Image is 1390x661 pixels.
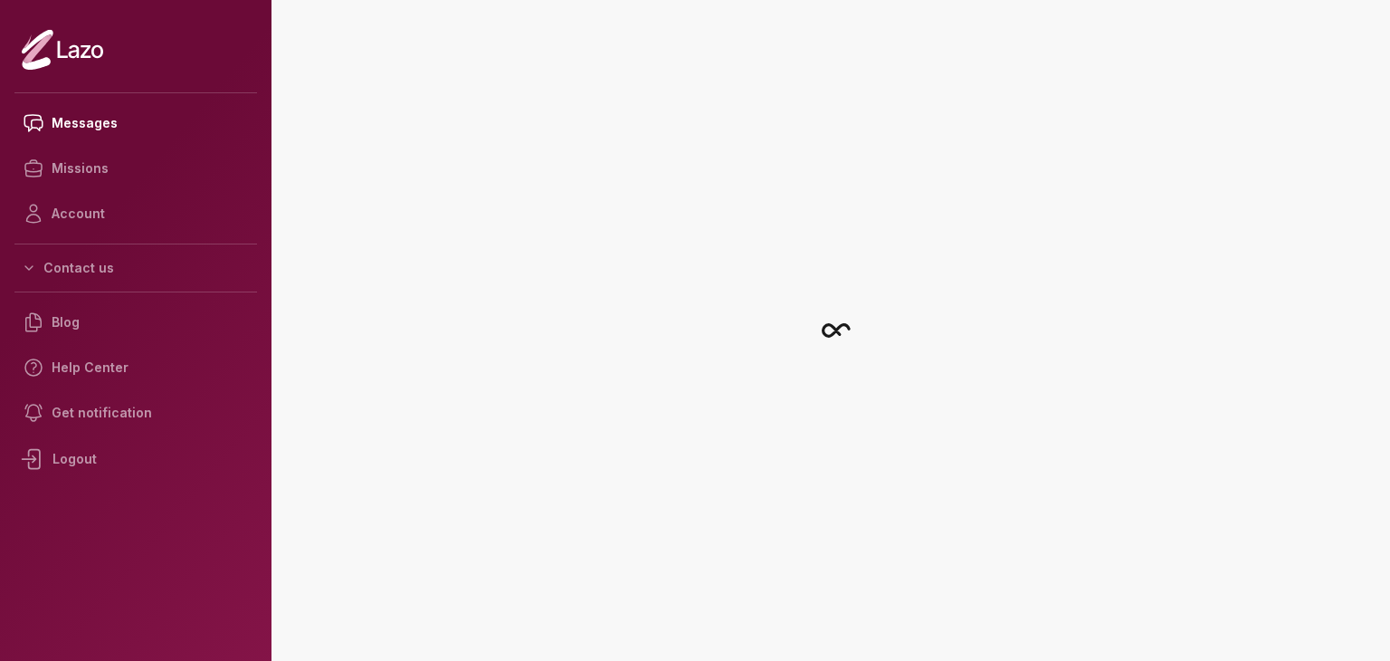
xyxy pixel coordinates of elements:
a: Missions [14,146,257,191]
button: Contact us [14,252,257,284]
a: Get notification [14,390,257,436]
a: Help Center [14,345,257,390]
a: Blog [14,300,257,345]
a: Messages [14,101,257,146]
a: Account [14,191,257,236]
div: Logout [14,436,257,483]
